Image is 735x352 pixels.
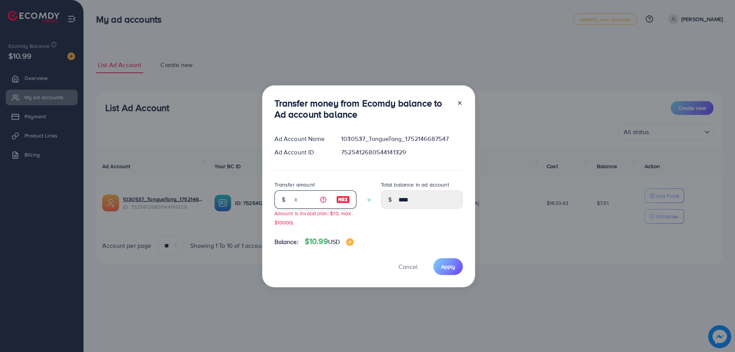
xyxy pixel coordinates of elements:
div: Ad Account Name [268,134,335,143]
div: Ad Account ID [268,148,335,157]
h4: $10.99 [305,237,354,246]
img: image [346,238,354,246]
span: Apply [441,263,455,270]
div: 1030537_TongueTang_1752146687547 [335,134,469,143]
span: USD [328,237,340,246]
span: Cancel [399,262,418,271]
button: Cancel [389,258,427,275]
label: Transfer amount [274,181,315,188]
img: image [336,195,350,204]
label: Total balance in ad account [381,181,449,188]
button: Apply [433,258,463,275]
div: 7525412680544141329 [335,148,469,157]
small: Amount is invalid (min: $10, max: $10000) [274,210,353,226]
h3: Transfer money from Ecomdy balance to Ad account balance [274,98,451,120]
span: Balance: [274,237,299,246]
